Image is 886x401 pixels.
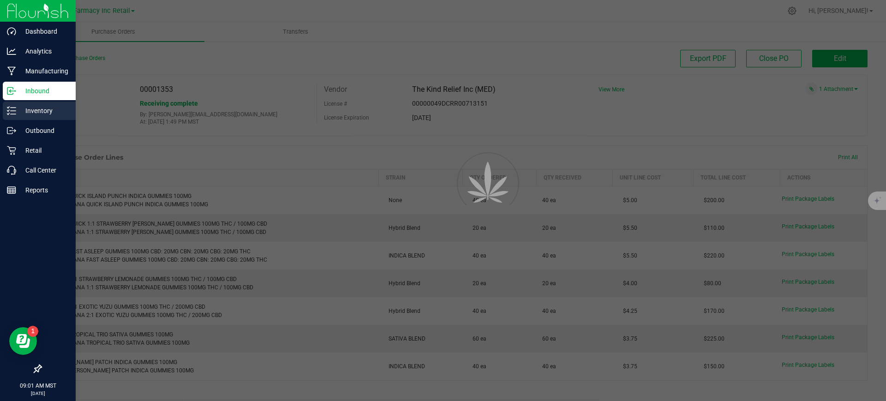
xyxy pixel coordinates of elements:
p: Inventory [16,105,72,116]
p: Analytics [16,46,72,57]
inline-svg: Dashboard [7,27,16,36]
inline-svg: Retail [7,146,16,155]
p: Retail [16,145,72,156]
inline-svg: Reports [7,186,16,195]
inline-svg: Manufacturing [7,66,16,76]
p: Dashboard [16,26,72,37]
iframe: Resource center [9,327,37,355]
inline-svg: Outbound [7,126,16,135]
inline-svg: Inventory [7,106,16,115]
p: Call Center [16,165,72,176]
inline-svg: Call Center [7,166,16,175]
p: Inbound [16,85,72,96]
inline-svg: Analytics [7,47,16,56]
p: Manufacturing [16,66,72,77]
p: [DATE] [4,390,72,397]
p: Reports [16,185,72,196]
p: 09:01 AM MST [4,382,72,390]
iframe: Resource center unread badge [27,326,38,337]
inline-svg: Inbound [7,86,16,96]
p: Outbound [16,125,72,136]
